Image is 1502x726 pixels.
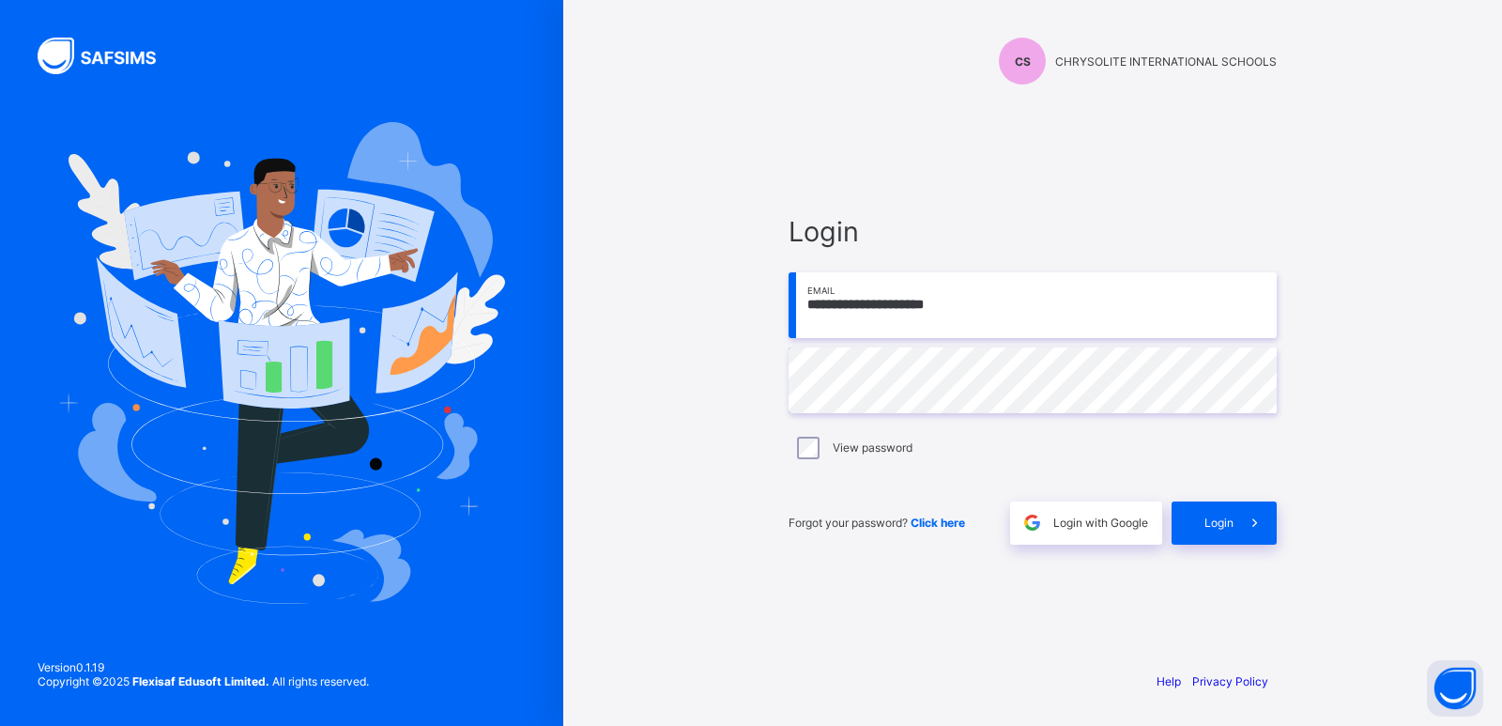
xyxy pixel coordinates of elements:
[38,38,178,74] img: SAFSIMS Logo
[132,674,269,688] strong: Flexisaf Edusoft Limited.
[58,122,505,603] img: Hero Image
[1055,54,1277,69] span: CHRYSOLITE INTERNATIONAL SCHOOLS
[1157,674,1181,688] a: Help
[833,440,912,455] label: View password
[38,660,369,674] span: Version 0.1.19
[1204,516,1234,530] span: Login
[911,516,965,530] a: Click here
[1053,516,1148,530] span: Login with Google
[38,674,369,688] span: Copyright © 2025 All rights reserved.
[1015,54,1031,69] span: CS
[1192,674,1268,688] a: Privacy Policy
[1427,660,1483,717] button: Open asap
[1021,512,1043,533] img: google.396cfc9801f0270233282035f929180a.svg
[789,215,1277,248] span: Login
[789,516,965,530] span: Forgot your password?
